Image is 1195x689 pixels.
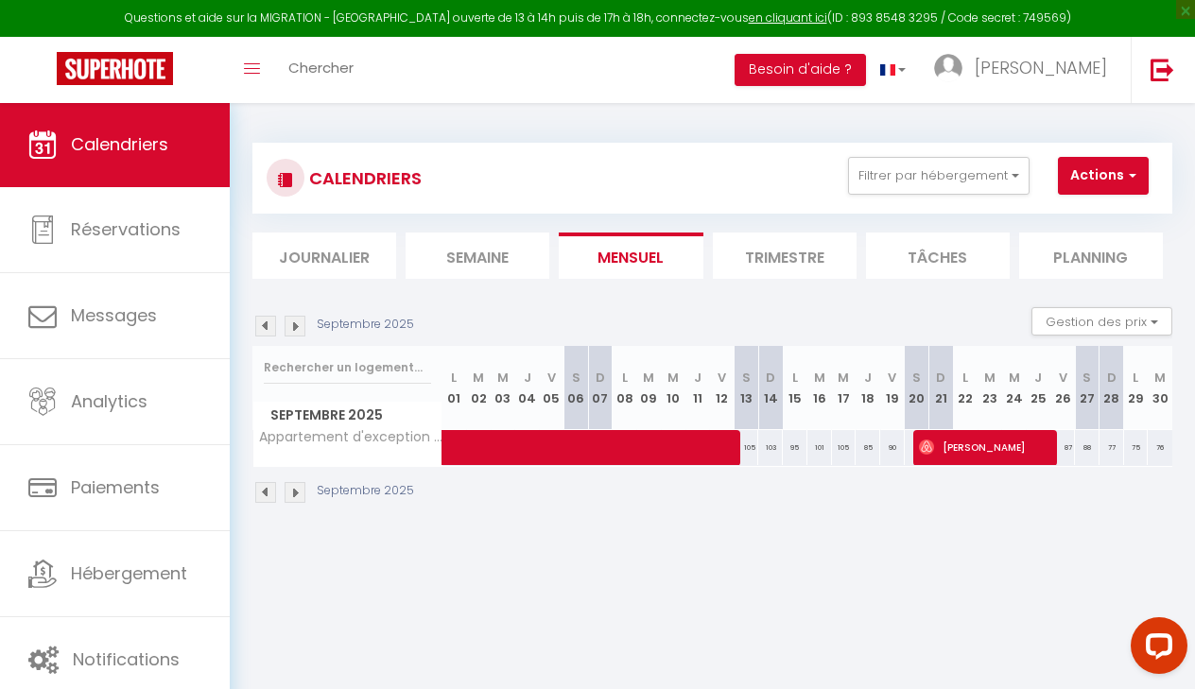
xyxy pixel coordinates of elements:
[1034,369,1042,387] abbr: J
[515,346,540,430] th: 04
[848,157,1030,195] button: Filtrer par hébergement
[962,369,968,387] abbr: L
[596,369,605,387] abbr: D
[637,346,662,430] th: 09
[929,346,954,430] th: 21
[832,346,857,430] th: 17
[451,369,457,387] abbr: L
[1151,58,1174,81] img: logout
[866,233,1010,279] li: Tâches
[864,369,872,387] abbr: J
[735,54,866,86] button: Besoin d'aide ?
[975,56,1107,79] span: [PERSON_NAME]
[442,346,467,430] th: 01
[1124,346,1149,430] th: 29
[274,37,368,103] a: Chercher
[71,475,160,499] span: Paiements
[685,346,710,430] th: 11
[1050,346,1075,430] th: 26
[57,52,173,85] img: Super Booking
[1019,233,1163,279] li: Planning
[718,369,726,387] abbr: V
[905,346,929,430] th: 20
[73,647,180,671] span: Notifications
[814,369,825,387] abbr: M
[920,37,1131,103] a: ... [PERSON_NAME]
[953,346,978,430] th: 22
[473,369,484,387] abbr: M
[934,54,962,82] img: ...
[1100,430,1124,465] div: 77
[547,369,556,387] abbr: V
[622,369,628,387] abbr: L
[1027,346,1051,430] th: 25
[1050,430,1075,465] div: 87
[735,346,759,430] th: 13
[588,346,613,430] th: 07
[540,346,564,430] th: 05
[749,9,827,26] a: en cliquant ici
[936,369,945,387] abbr: D
[984,369,996,387] abbr: M
[1075,346,1100,430] th: 27
[252,233,396,279] li: Journalier
[1031,307,1172,336] button: Gestion des prix
[807,346,832,430] th: 16
[888,369,896,387] abbr: V
[1002,346,1027,430] th: 24
[1059,369,1067,387] abbr: V
[71,561,187,585] span: Hébergement
[71,389,147,413] span: Analytics
[71,303,157,327] span: Messages
[694,369,701,387] abbr: J
[856,346,880,430] th: 18
[1107,369,1117,387] abbr: D
[71,217,181,241] span: Réservations
[978,346,1002,430] th: 23
[253,402,442,429] span: Septembre 2025
[1116,610,1195,689] iframe: LiveChat chat widget
[1009,369,1020,387] abbr: M
[613,346,637,430] th: 08
[742,369,751,387] abbr: S
[491,346,515,430] th: 03
[661,346,685,430] th: 10
[572,369,580,387] abbr: S
[71,132,168,156] span: Calendriers
[1124,430,1149,465] div: 75
[524,369,531,387] abbr: J
[256,430,445,444] span: Appartement d'exception au pied de la cathédrale
[1075,430,1100,465] div: 88
[713,233,857,279] li: Trimestre
[1082,369,1091,387] abbr: S
[1154,369,1166,387] abbr: M
[264,351,431,385] input: Rechercher un logement...
[288,58,354,78] span: Chercher
[1133,369,1138,387] abbr: L
[838,369,849,387] abbr: M
[766,369,775,387] abbr: D
[304,157,422,199] h3: CALENDRIERS
[667,369,679,387] abbr: M
[880,346,905,430] th: 19
[317,482,414,500] p: Septembre 2025
[559,233,702,279] li: Mensuel
[1148,346,1172,430] th: 30
[710,346,735,430] th: 12
[758,346,783,430] th: 14
[783,346,807,430] th: 15
[1100,346,1124,430] th: 28
[563,346,588,430] th: 06
[1058,157,1149,195] button: Actions
[792,369,798,387] abbr: L
[1148,430,1172,465] div: 76
[466,346,491,430] th: 02
[317,316,414,334] p: Septembre 2025
[497,369,509,387] abbr: M
[912,369,921,387] abbr: S
[643,369,654,387] abbr: M
[919,429,1050,465] span: [PERSON_NAME]
[406,233,549,279] li: Semaine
